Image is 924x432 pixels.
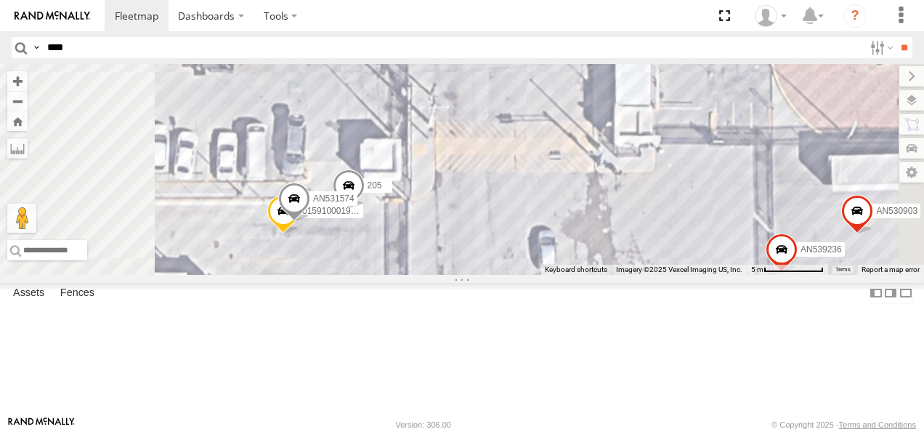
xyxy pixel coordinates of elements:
label: Fences [53,283,102,303]
span: AN531574 [313,193,354,204]
label: Search Filter Options [864,37,896,58]
span: 205 [368,180,382,191]
label: Map Settings [899,162,924,183]
a: Report a map error [862,265,920,273]
button: Zoom out [7,91,28,111]
label: Assets [6,283,52,303]
label: Dock Summary Table to the Right [883,283,898,304]
button: Map Scale: 5 m per 79 pixels [747,265,828,275]
img: rand-logo.svg [15,11,90,21]
label: Dock Summary Table to the Left [869,283,883,304]
div: © Copyright 2025 - [771,420,916,429]
span: AN530903 [876,207,917,217]
button: Drag Pegman onto the map to open Street View [7,204,36,233]
button: Zoom Home [7,111,28,131]
label: Search Query [31,37,42,58]
a: Terms and Conditions [839,420,916,429]
label: Measure [7,138,28,159]
div: Omar Miranda [750,5,792,27]
button: Zoom in [7,71,28,91]
div: Version: 306.00 [396,420,451,429]
span: 5 m [751,265,763,273]
i: ? [843,4,867,28]
span: AN539236 [801,244,842,255]
a: Terms (opens in new tab) [835,267,851,273]
a: Visit our Website [8,417,75,432]
span: Imagery ©2025 Vexcel Imaging US, Inc. [616,265,742,273]
label: Hide Summary Table [899,283,913,304]
button: Keyboard shortcuts [545,265,607,275]
span: 015910001986465 [302,207,375,217]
